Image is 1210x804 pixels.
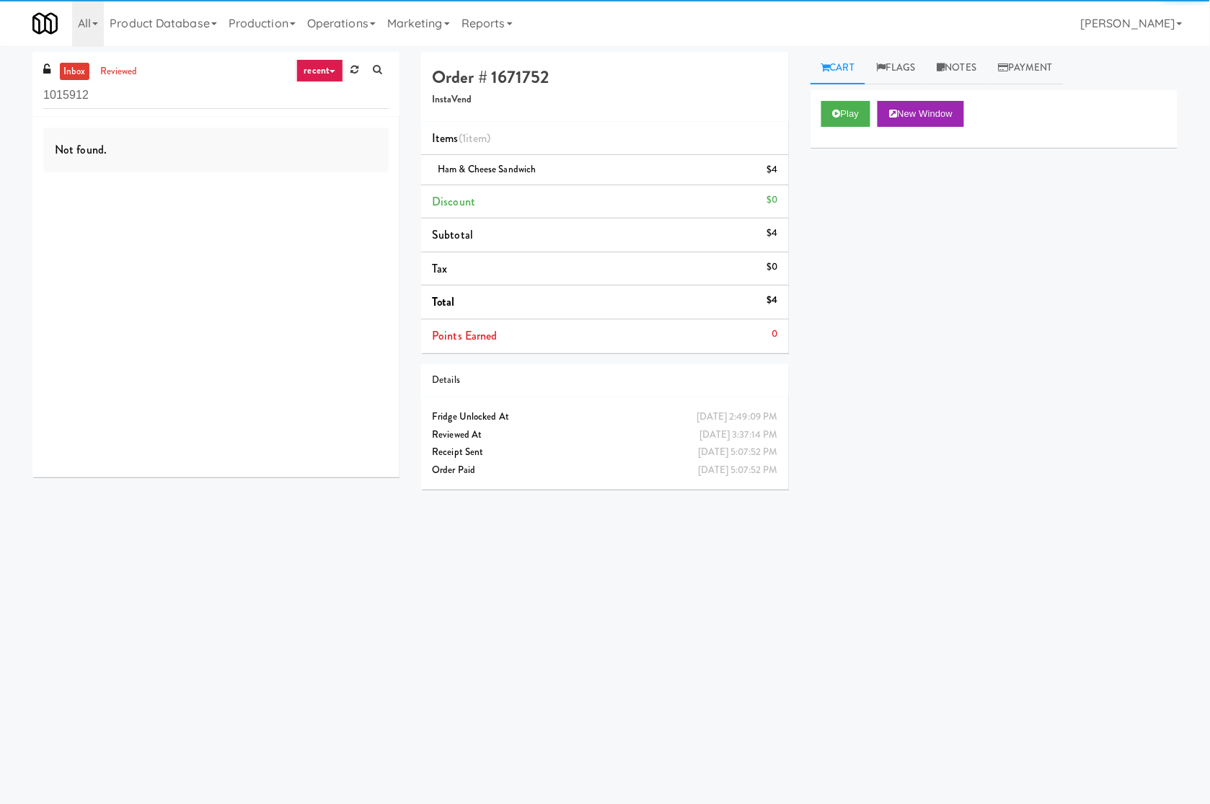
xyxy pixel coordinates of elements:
ng-pluralize: item [466,130,487,146]
div: 0 [772,325,778,343]
div: Reviewed At [432,426,777,444]
div: Receipt Sent [432,443,777,461]
a: reviewed [97,63,141,81]
div: [DATE] 2:49:09 PM [697,408,778,426]
div: $0 [767,258,777,276]
span: Subtotal [432,226,473,243]
img: Micromart [32,11,58,36]
div: [DATE] 5:07:52 PM [698,461,778,480]
div: $4 [767,224,777,242]
a: Notes [927,52,988,84]
div: Details [432,371,777,389]
span: Tax [432,260,447,277]
div: Fridge Unlocked At [432,408,777,426]
a: Payment [987,52,1064,84]
a: Cart [811,52,866,84]
h4: Order # 1671752 [432,68,777,87]
div: $4 [767,161,777,179]
a: Flags [865,52,927,84]
div: [DATE] 3:37:14 PM [699,426,778,444]
span: (1 ) [459,130,491,146]
span: Discount [432,193,475,210]
span: Not found. [55,141,107,158]
h5: InstaVend [432,94,777,105]
div: [DATE] 5:07:52 PM [698,443,778,461]
button: Play [821,101,871,127]
div: $0 [767,191,777,209]
span: Points Earned [432,327,497,344]
div: Order Paid [432,461,777,480]
div: $4 [767,291,777,309]
span: Items [432,130,490,146]
input: Search vision orders [43,82,389,109]
a: recent [296,59,344,82]
span: Ham & Cheese Sandwich [438,162,536,176]
button: New Window [878,101,964,127]
a: inbox [60,63,89,81]
span: Total [432,293,455,310]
